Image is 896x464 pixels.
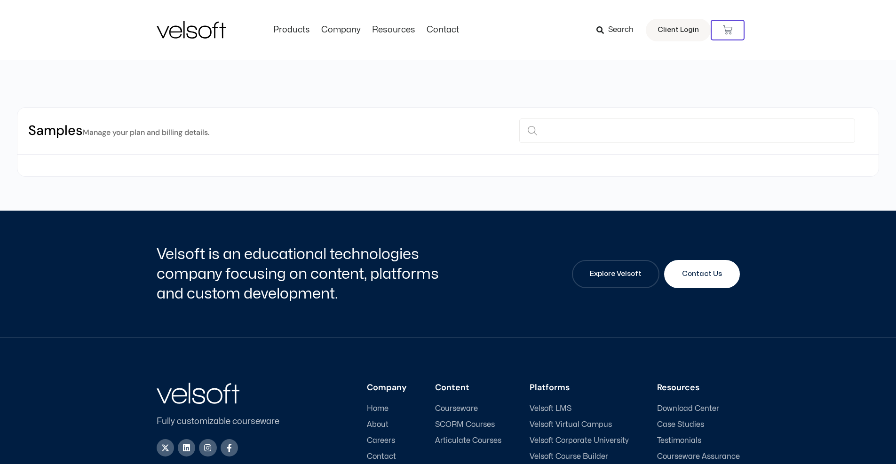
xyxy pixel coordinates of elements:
[657,452,740,461] a: Courseware Assurance
[530,436,629,445] a: Velsoft Corporate University
[530,452,608,461] span: Velsoft Course Builder
[572,260,659,288] a: Explore Velsoft
[316,25,366,35] a: CompanyMenu Toggle
[657,436,740,445] a: Testimonials
[658,24,699,36] span: Client Login
[435,383,501,393] h3: Content
[646,19,711,41] a: Client Login
[367,420,389,429] span: About
[657,383,740,393] h3: Resources
[157,415,295,428] p: Fully customizable courseware
[367,383,407,393] h3: Company
[682,268,722,280] span: Contact Us
[590,268,642,280] span: Explore Velsoft
[367,436,407,445] a: Careers
[83,127,209,137] small: Manage your plan and billing details.
[367,404,407,413] a: Home
[157,244,446,303] h2: Velsoft is an educational technologies company focusing on content, platforms and custom developm...
[530,404,571,413] span: Velsoft LMS
[366,25,421,35] a: ResourcesMenu Toggle
[435,420,495,429] span: SCORM Courses
[657,420,740,429] a: Case Studies
[435,436,501,445] a: Articulate Courses
[596,22,640,38] a: Search
[657,420,704,429] span: Case Studies
[421,25,465,35] a: ContactMenu Toggle
[435,404,501,413] a: Courseware
[268,25,465,35] nav: Menu
[435,404,478,413] span: Courseware
[608,24,634,36] span: Search
[367,404,389,413] span: Home
[157,21,226,39] img: Velsoft Training Materials
[530,420,629,429] a: Velsoft Virtual Campus
[530,420,612,429] span: Velsoft Virtual Campus
[367,452,396,461] span: Contact
[268,25,316,35] a: ProductsMenu Toggle
[28,122,209,140] h2: Samples
[530,383,629,393] h3: Platforms
[367,452,407,461] a: Contact
[657,404,719,413] span: Download Center
[664,260,740,288] a: Contact Us
[367,420,407,429] a: About
[657,404,740,413] a: Download Center
[530,452,629,461] a: Velsoft Course Builder
[657,436,701,445] span: Testimonials
[530,404,629,413] a: Velsoft LMS
[367,436,395,445] span: Careers
[435,420,501,429] a: SCORM Courses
